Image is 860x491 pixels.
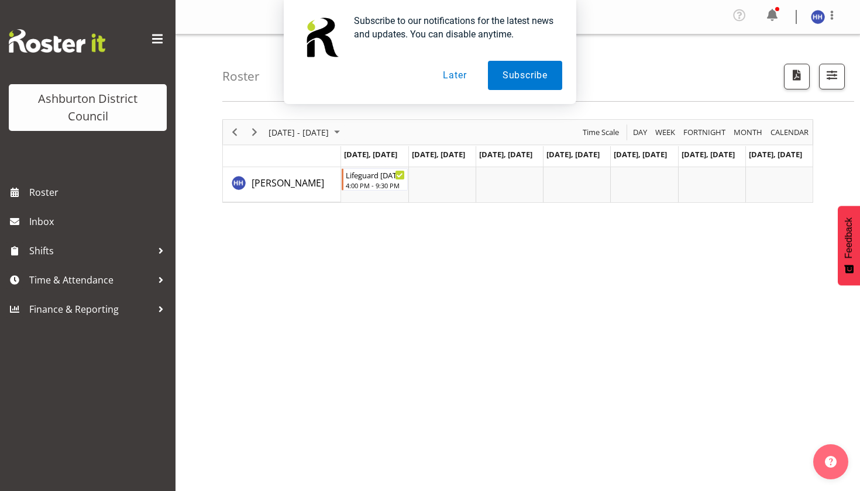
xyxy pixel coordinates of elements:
img: notification icon [298,14,345,61]
button: Feedback - Show survey [838,206,860,285]
img: help-xxl-2.png [825,456,837,468]
button: Subscribe [488,61,562,90]
span: Inbox [29,213,170,230]
span: Time & Attendance [29,271,152,289]
span: Shifts [29,242,152,260]
button: Later [428,61,481,90]
span: Roster [29,184,170,201]
span: Finance & Reporting [29,300,152,318]
div: Ashburton District Council [20,90,155,125]
div: Subscribe to our notifications for the latest news and updates. You can disable anytime. [345,14,562,41]
span: Feedback [844,217,854,258]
